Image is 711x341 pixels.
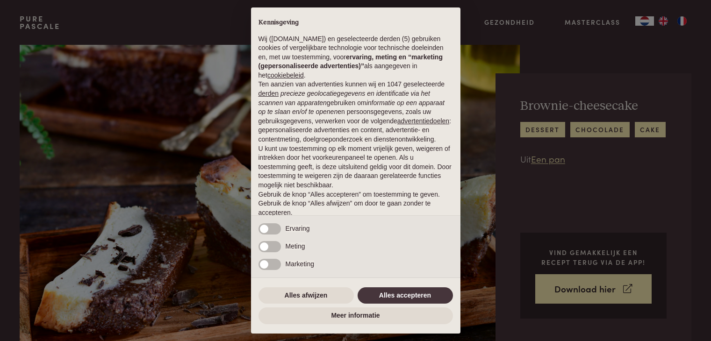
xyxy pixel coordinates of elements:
span: Marketing [286,260,314,268]
span: Ervaring [286,225,310,232]
p: U kunt uw toestemming op elk moment vrijelijk geven, weigeren of intrekken door het voorkeurenpan... [259,144,453,190]
button: derden [259,89,279,99]
span: Meting [286,242,305,250]
em: informatie op een apparaat op te slaan en/of te openen [259,99,445,116]
button: Alles afwijzen [259,287,354,304]
button: advertentiedoelen [397,117,449,126]
em: precieze geolocatiegegevens en identificatie via het scannen van apparaten [259,90,430,107]
button: Alles accepteren [358,287,453,304]
p: Gebruik de knop “Alles accepteren” om toestemming te geven. Gebruik de knop “Alles afwijzen” om d... [259,190,453,218]
a: cookiebeleid [267,71,304,79]
strong: ervaring, meting en “marketing (gepersonaliseerde advertenties)” [259,53,443,70]
p: Wij ([DOMAIN_NAME]) en geselecteerde derden (5) gebruiken cookies of vergelijkbare technologie vo... [259,35,453,80]
button: Meer informatie [259,307,453,324]
p: Ten aanzien van advertenties kunnen wij en 1047 geselecteerde gebruiken om en persoonsgegevens, z... [259,80,453,144]
h2: Kennisgeving [259,19,453,27]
